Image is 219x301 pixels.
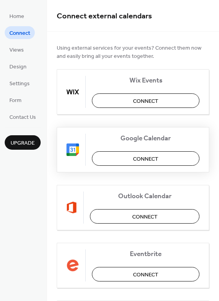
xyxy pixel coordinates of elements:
button: Connect [92,151,199,166]
a: Home [5,9,29,22]
span: Home [9,13,24,21]
span: Upgrade [11,139,35,147]
img: google [66,143,79,156]
span: Wix Events [92,77,199,85]
span: Connect [132,213,158,221]
a: Views [5,43,29,56]
button: Connect [90,209,199,224]
img: eventbrite [66,259,79,272]
span: Form [9,97,22,105]
span: Connect [133,155,158,163]
a: Connect [5,26,35,39]
span: Google Calendar [92,134,199,143]
span: Outlook Calendar [90,192,199,201]
span: Using external services for your events? Connect them now and easily bring all your events together. [57,44,209,61]
img: wix [66,86,79,98]
span: Settings [9,80,30,88]
button: Upgrade [5,135,41,150]
a: Design [5,60,31,73]
a: Settings [5,77,34,90]
button: Connect [92,267,199,281]
img: outlook [66,201,77,214]
span: Eventbrite [92,250,199,258]
span: Contact Us [9,113,36,122]
a: Form [5,93,26,106]
span: Connect [133,97,158,106]
button: Connect [92,93,199,108]
a: Contact Us [5,110,41,123]
span: Connect [133,271,158,279]
span: Views [9,46,24,54]
span: Design [9,63,27,71]
span: Connect [9,29,30,38]
span: Connect external calendars [57,9,152,24]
